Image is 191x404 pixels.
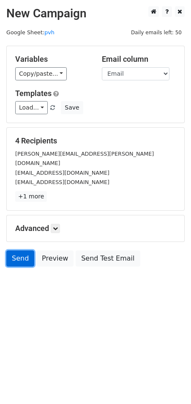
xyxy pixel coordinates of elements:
a: +1 more [15,191,47,202]
h5: 4 Recipients [15,136,176,146]
a: pvh [44,29,55,36]
a: Daily emails left: 50 [128,29,185,36]
small: [PERSON_NAME][EMAIL_ADDRESS][PERSON_NAME][DOMAIN_NAME] [15,151,154,167]
h5: Email column [102,55,176,64]
button: Save [61,101,83,114]
a: Templates [15,89,52,98]
small: [EMAIL_ADDRESS][DOMAIN_NAME] [15,170,109,176]
a: Send Test Email [76,250,140,267]
span: Daily emails left: 50 [128,28,185,37]
a: Load... [15,101,48,114]
h2: New Campaign [6,6,185,21]
small: [EMAIL_ADDRESS][DOMAIN_NAME] [15,179,109,185]
a: Send [6,250,34,267]
a: Preview [36,250,74,267]
h5: Variables [15,55,89,64]
a: Copy/paste... [15,67,67,80]
iframe: Chat Widget [149,363,191,404]
h5: Advanced [15,224,176,233]
small: Google Sheet: [6,29,55,36]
